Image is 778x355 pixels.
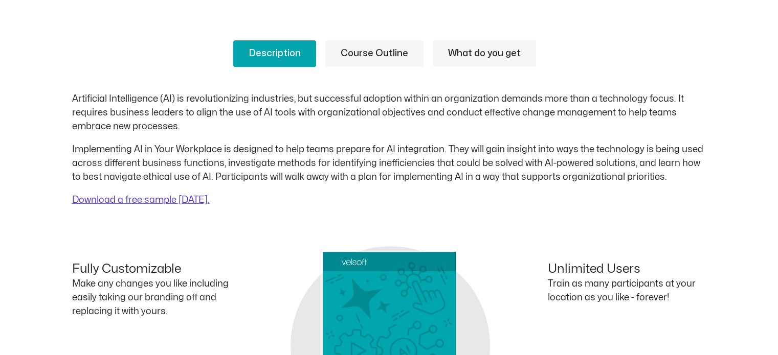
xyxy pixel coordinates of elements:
a: Description [233,40,316,67]
h4: Fully Customizable [72,262,231,277]
a: Download a free sample [DATE]. [72,196,210,204]
a: Course Outline [325,40,424,67]
a: What do you get [433,40,536,67]
p: Artificial Intelligence (AI) is revolutionizing industries, but successful adoption within an org... [72,92,706,133]
p: Implementing AI in Your Workplace is designed to help teams prepare for AI integration. They will... [72,143,706,184]
h4: Unlimited Users [548,262,706,277]
p: Train as many participants at your location as you like - forever! [548,277,706,304]
p: Make any changes you like including easily taking our branding off and replacing it with yours. [72,277,231,318]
